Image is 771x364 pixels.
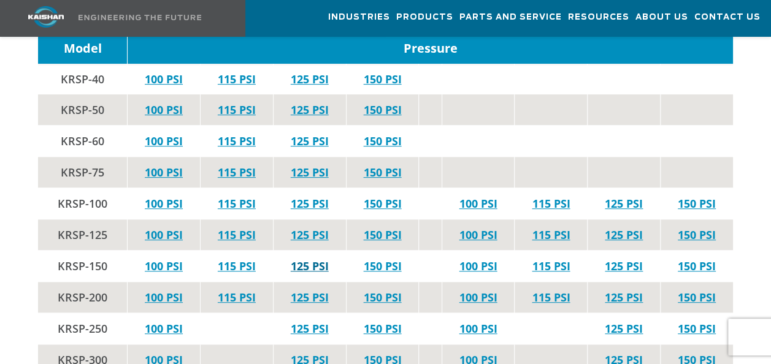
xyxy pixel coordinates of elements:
[38,33,127,64] td: Model
[363,259,401,273] a: 150 PSI
[291,72,329,86] a: 125 PSI
[459,321,497,336] a: 100 PSI
[38,64,127,94] td: KRSP-40
[145,290,183,305] a: 100 PSI
[145,134,183,148] a: 100 PSI
[605,290,643,305] a: 125 PSI
[532,290,570,305] a: 115 PSI
[363,290,401,305] a: 150 PSI
[568,1,629,34] a: Resources
[363,72,401,86] a: 150 PSI
[459,1,562,34] a: Parts and Service
[363,134,401,148] a: 150 PSI
[459,259,497,273] a: 100 PSI
[79,15,201,20] img: Engineering the future
[38,219,127,251] td: KRSP-125
[291,102,329,117] a: 125 PSI
[459,227,497,242] a: 100 PSI
[678,227,716,242] a: 150 PSI
[145,165,183,180] a: 100 PSI
[38,313,127,344] td: KRSP-250
[218,196,256,211] a: 115 PSI
[363,196,401,211] a: 150 PSI
[145,196,183,211] a: 100 PSI
[218,259,256,273] a: 115 PSI
[38,126,127,157] td: KRSP-60
[694,1,761,34] a: Contact Us
[605,196,643,211] a: 125 PSI
[291,165,329,180] a: 125 PSI
[363,321,401,336] a: 150 PSI
[532,227,570,242] a: 115 PSI
[145,72,183,86] a: 100 PSI
[396,1,453,34] a: Products
[218,72,256,86] a: 115 PSI
[38,94,127,126] td: KRSP-50
[128,33,733,64] td: Pressure
[145,227,183,242] a: 100 PSI
[218,134,256,148] a: 115 PSI
[363,227,401,242] a: 150 PSI
[38,282,127,313] td: KRSP-200
[363,102,401,117] a: 150 PSI
[145,102,183,117] a: 100 PSI
[145,259,183,273] a: 100 PSI
[363,165,401,180] a: 150 PSI
[678,196,716,211] a: 150 PSI
[218,165,256,180] a: 115 PSI
[678,259,716,273] a: 150 PSI
[678,290,716,305] a: 150 PSI
[635,10,688,25] span: About Us
[396,10,453,25] span: Products
[291,290,329,305] a: 125 PSI
[291,321,329,336] a: 125 PSI
[694,10,761,25] span: Contact Us
[459,10,562,25] span: Parts and Service
[38,188,127,219] td: KRSP-100
[291,134,329,148] a: 125 PSI
[678,321,716,336] a: 150 PSI
[328,10,390,25] span: Industries
[38,251,127,282] td: KRSP-150
[328,1,390,34] a: Industries
[459,290,497,305] a: 100 PSI
[291,196,329,211] a: 125 PSI
[145,321,183,336] a: 100 PSI
[218,102,256,117] a: 115 PSI
[218,227,256,242] a: 115 PSI
[459,196,497,211] a: 100 PSI
[568,10,629,25] span: Resources
[605,227,643,242] a: 125 PSI
[532,259,570,273] a: 115 PSI
[218,290,256,305] a: 115 PSI
[291,259,329,273] a: 125 PSI
[605,259,643,273] a: 125 PSI
[532,196,570,211] a: 115 PSI
[38,157,127,188] td: KRSP-75
[635,1,688,34] a: About Us
[291,227,329,242] a: 125 PSI
[605,321,643,336] a: 125 PSI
